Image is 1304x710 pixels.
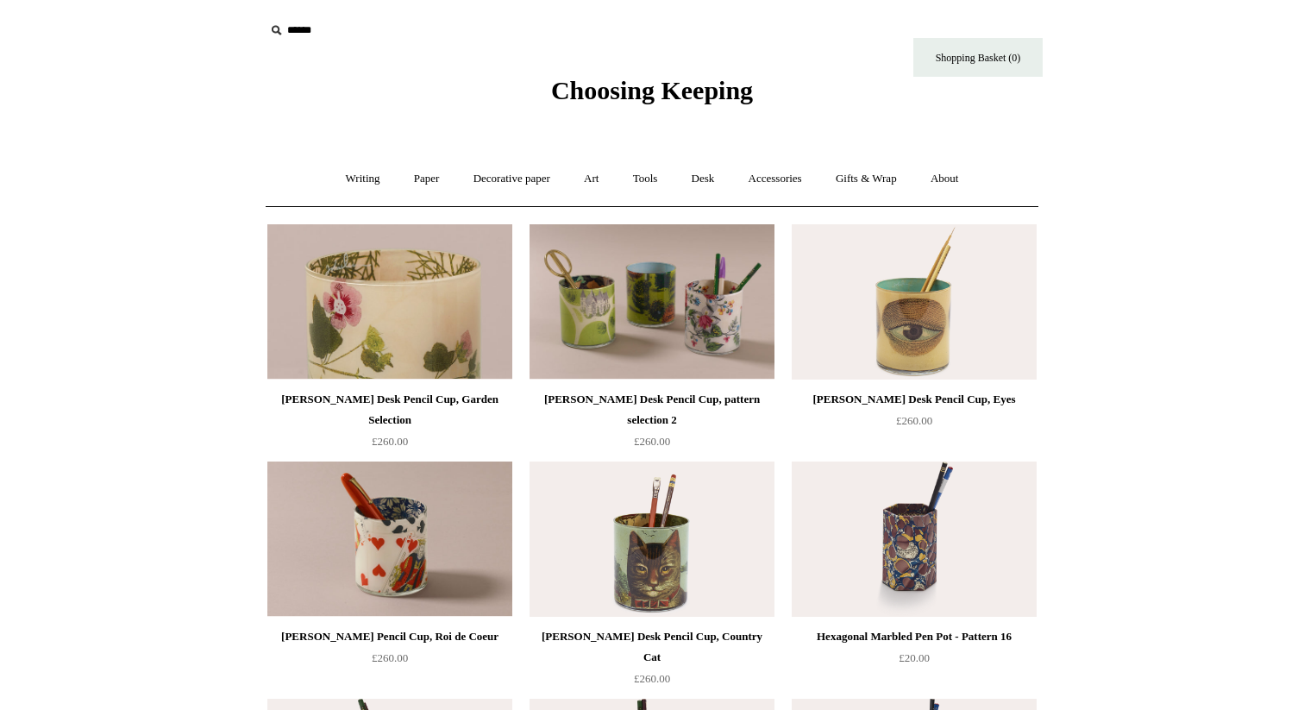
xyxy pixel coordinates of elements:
img: John Derian Desk Pencil Cup, Roi de Coeur [267,462,512,617]
a: Writing [330,156,396,202]
a: John Derian Desk Pencil Cup, Garden Selection John Derian Desk Pencil Cup, Garden Selection [267,224,512,380]
img: John Derian Desk Pencil Cup, Eyes [792,224,1037,380]
div: [PERSON_NAME] Pencil Cup, Roi de Coeur [272,626,508,647]
span: £260.00 [372,651,408,664]
span: Choosing Keeping [551,76,753,104]
a: Decorative paper [458,156,566,202]
span: £20.00 [899,651,930,664]
a: Paper [398,156,455,202]
a: Desk [676,156,730,202]
a: [PERSON_NAME] Desk Pencil Cup, pattern selection 2 £260.00 [530,389,774,460]
a: John Derian Desk Pencil Cup, Roi de Coeur John Derian Desk Pencil Cup, Roi de Coeur [267,462,512,617]
img: Hexagonal Marbled Pen Pot - Pattern 16 [792,462,1037,617]
a: Art [568,156,614,202]
a: Gifts & Wrap [820,156,912,202]
a: [PERSON_NAME] Pencil Cup, Roi de Coeur £260.00 [267,626,512,697]
a: [PERSON_NAME] Desk Pencil Cup, Eyes £260.00 [792,389,1037,460]
a: [PERSON_NAME] Desk Pencil Cup, Country Cat £260.00 [530,626,774,697]
span: £260.00 [372,435,408,448]
a: Accessories [733,156,818,202]
a: Hexagonal Marbled Pen Pot - Pattern 16 £20.00 [792,626,1037,697]
a: [PERSON_NAME] Desk Pencil Cup, Garden Selection £260.00 [267,389,512,460]
a: Hexagonal Marbled Pen Pot - Pattern 16 Hexagonal Marbled Pen Pot - Pattern 16 [792,462,1037,617]
a: Choosing Keeping [551,90,753,102]
span: £260.00 [634,435,670,448]
span: £260.00 [896,414,932,427]
a: John Derian Desk Pencil Cup, Country Cat John Derian Desk Pencil Cup, Country Cat [530,462,774,617]
div: [PERSON_NAME] Desk Pencil Cup, pattern selection 2 [534,389,770,430]
div: [PERSON_NAME] Desk Pencil Cup, Eyes [796,389,1032,410]
a: Tools [618,156,674,202]
a: Shopping Basket (0) [913,38,1043,77]
img: John Derian Desk Pencil Cup, pattern selection 2 [530,224,774,380]
div: Hexagonal Marbled Pen Pot - Pattern 16 [796,626,1032,647]
div: [PERSON_NAME] Desk Pencil Cup, Country Cat [534,626,770,668]
img: John Derian Desk Pencil Cup, Country Cat [530,462,774,617]
div: [PERSON_NAME] Desk Pencil Cup, Garden Selection [272,389,508,430]
a: John Derian Desk Pencil Cup, pattern selection 2 John Derian Desk Pencil Cup, pattern selection 2 [530,224,774,380]
img: John Derian Desk Pencil Cup, Garden Selection [267,224,512,380]
span: £260.00 [634,672,670,685]
a: About [915,156,975,202]
a: John Derian Desk Pencil Cup, Eyes John Derian Desk Pencil Cup, Eyes [792,224,1037,380]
